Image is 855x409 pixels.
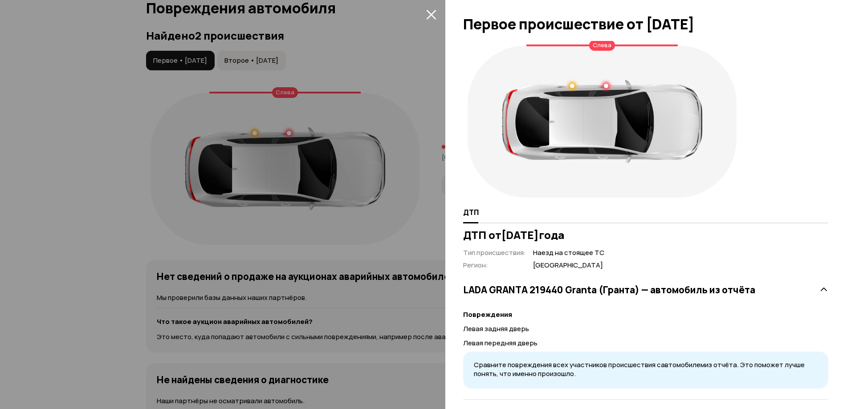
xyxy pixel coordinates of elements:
strong: Повреждения [463,310,512,319]
span: ДТП [463,208,479,217]
h3: ДТП от [DATE] года [463,229,828,241]
span: Тип происшествия : [463,248,526,257]
p: Левая задняя дверь [463,324,828,334]
button: закрыть [424,7,438,21]
span: Наезд на стоящее ТС [533,248,604,258]
span: [GEOGRAPHIC_DATA] [533,261,604,270]
span: Сравните повреждения всех участников происшествия с автомобилем из отчёта. Это поможет лучше поня... [474,360,805,379]
span: Регион : [463,260,488,270]
h3: LADA GRANTA 219440 Granta (Гранта) — автомобиль из отчёта [463,284,755,296]
p: Левая передняя дверь [463,338,828,348]
div: Слева [589,40,615,51]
